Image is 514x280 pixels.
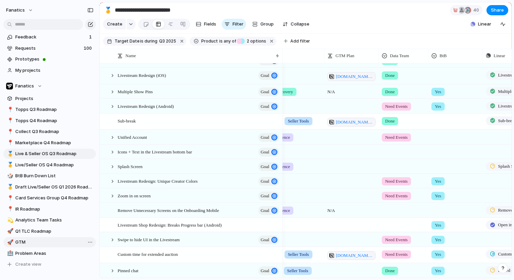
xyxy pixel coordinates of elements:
[435,251,441,258] span: Yes
[204,21,216,28] span: Fields
[7,117,12,125] div: 📍
[158,37,177,45] button: Q3 2025
[15,228,93,235] span: Q1 TLC Roadmap
[468,19,494,29] button: Linear
[15,150,93,157] span: Live & Seller OS Q3 Roadmap
[15,250,93,257] span: Problem Areas
[143,38,157,44] span: during
[7,227,12,235] div: 🚀
[258,102,279,111] button: goal
[261,87,269,97] span: goal
[435,88,441,95] span: Yes
[118,148,192,155] span: Icons + Text in the Livestream bottom bar
[336,252,374,259] span: [DOMAIN_NAME][URL]
[3,138,96,148] div: 📍Marketplace Q4 Roadmap
[7,128,12,136] div: 📍
[6,150,13,157] button: 🥇
[261,177,269,186] span: goal
[15,206,93,213] span: IR Roadmap
[3,226,96,236] a: 🚀Q1 TLC Roadmap
[118,221,222,229] span: Livestream Shop Redesign: Breaks Progress bar (Android)
[435,193,441,199] span: Yes
[6,250,13,257] button: 🏥
[291,21,309,28] span: Collapse
[7,139,12,147] div: 📍
[261,133,269,142] span: goal
[140,38,143,44] span: is
[104,5,112,15] div: 🥇
[7,172,12,180] div: 🎲
[193,19,219,30] button: Fields
[478,21,491,28] span: Linear
[3,32,96,42] a: Feedback1
[7,150,12,158] div: 🥇
[261,147,269,157] span: goal
[6,128,13,135] button: 📍
[258,56,279,65] button: goal
[15,95,93,102] span: Projects
[3,127,96,137] a: 📍Collect Q3 Roadmap
[6,162,13,168] button: 🥇
[223,38,236,44] span: any of
[118,206,219,214] span: Remove Unnecessary Screens on the Onboarding Mobile
[280,36,314,46] button: Add filter
[260,21,274,28] span: Group
[15,45,82,52] span: Requests
[261,191,269,201] span: goal
[385,193,408,199] span: Need Events
[249,19,277,30] button: Group
[440,52,447,59] span: BtB
[3,259,96,269] button: Create view
[118,87,153,95] span: Multiple Show Pins
[3,160,96,170] div: 🥇Live/Seller OS Q4 Roadmap
[15,67,93,74] span: My projects
[261,266,269,276] span: goal
[3,43,96,53] a: Requests100
[3,237,96,247] div: 🚀GTM
[258,192,279,200] button: goal
[118,235,180,243] span: Swipe to hide UI in the Livestream
[159,38,176,44] span: Q3 2025
[15,195,93,201] span: Card Services Group Q4 Roadmap
[3,204,96,214] a: 📍IR Roadmap
[3,193,96,203] a: 📍Card Services Group Q4 Roadmap
[3,5,37,16] button: fanatics
[118,266,138,274] span: Pinned chat
[3,65,96,76] a: My projects
[15,217,93,224] span: Analytics Team Tasks
[327,72,376,81] a: [DOMAIN_NAME][URL]
[385,118,395,125] span: Done
[3,116,96,126] div: 📍Topps Q4 Roadmap
[435,222,441,229] span: Yes
[6,195,13,201] button: 📍
[385,88,395,95] span: Done
[3,248,96,259] a: 🏥Problem Areas
[385,251,408,258] span: Need Events
[219,38,223,44] span: is
[218,37,237,45] button: isany of
[118,117,136,125] span: Sub-break
[336,119,374,126] span: [DOMAIN_NAME][URL]
[7,183,12,191] div: 🥇
[118,250,178,258] span: Custom time for extended auction
[6,139,13,146] button: 📍
[118,102,174,110] span: Livestream Redesign (Android)
[258,206,279,215] button: goal
[118,192,151,199] span: Zoom in on screen
[385,178,408,185] span: Need Events
[258,162,279,171] button: goal
[3,171,96,181] a: 🎲BtB Burn Down List
[103,19,126,30] button: Create
[15,56,93,63] span: Prototypes
[15,239,93,246] span: GTM
[288,118,309,125] span: Seller Tools
[258,87,279,96] button: goal
[6,7,25,14] span: fanatics
[3,149,96,159] a: 🥇Live & Seller OS Q3 Roadmap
